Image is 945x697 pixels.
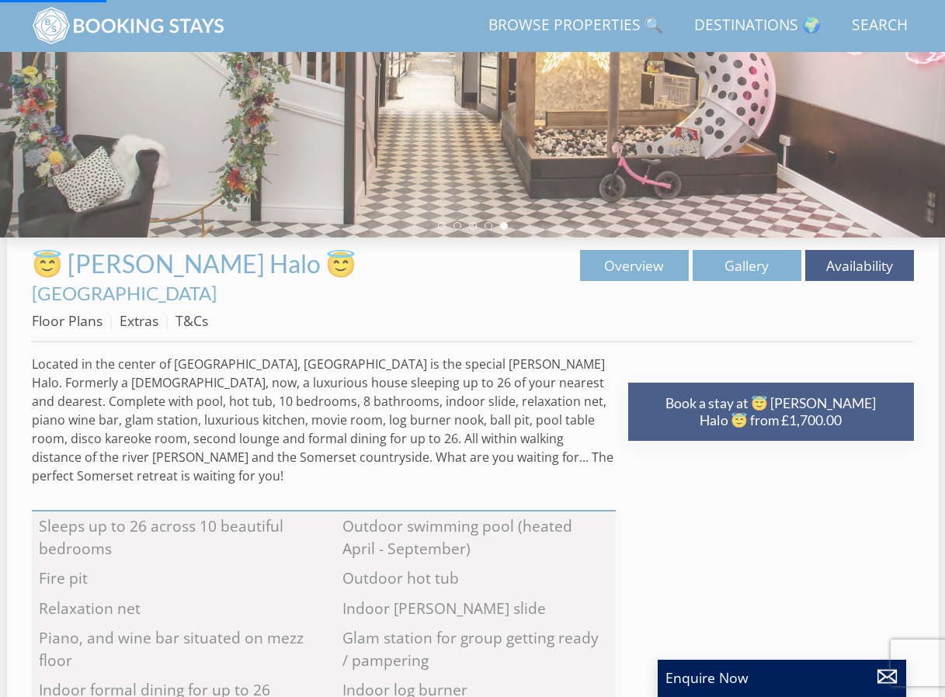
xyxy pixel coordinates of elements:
a: Destinations 🌍 [688,9,827,43]
li: Fire pit [32,564,312,594]
a: 😇 [PERSON_NAME] Halo 😇 [32,248,361,279]
span: - [32,255,367,304]
span: 😇 [PERSON_NAME] Halo 😇 [32,248,356,279]
a: Extras [120,311,158,330]
a: [GEOGRAPHIC_DATA] [32,282,217,304]
a: Browse Properties 🔍 [482,9,669,43]
li: Relaxation net [32,594,312,623]
img: BookingStays [32,6,226,45]
li: Glam station for group getting ready / pampering [335,623,616,675]
a: Overview [580,250,689,281]
li: Indoor [PERSON_NAME] slide [335,594,616,623]
li: Outdoor hot tub [335,564,616,594]
a: Search [846,9,914,43]
li: Sleeps up to 26 across 10 beautiful bedrooms [32,511,312,563]
a: Book a stay at 😇 [PERSON_NAME] Halo 😇 from £1,700.00 [628,383,914,440]
li: Piano, and wine bar situated on mezz floor [32,623,312,675]
a: Gallery [693,250,801,281]
a: Availability [805,250,914,281]
p: Enquire Now [665,668,898,688]
a: T&Cs [175,311,208,330]
a: Floor Plans [32,311,102,330]
p: Located in the center of [GEOGRAPHIC_DATA], [GEOGRAPHIC_DATA] is the special [PERSON_NAME] Halo. ... [32,355,616,485]
li: Outdoor swimming pool (heated April - September) [335,511,616,563]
